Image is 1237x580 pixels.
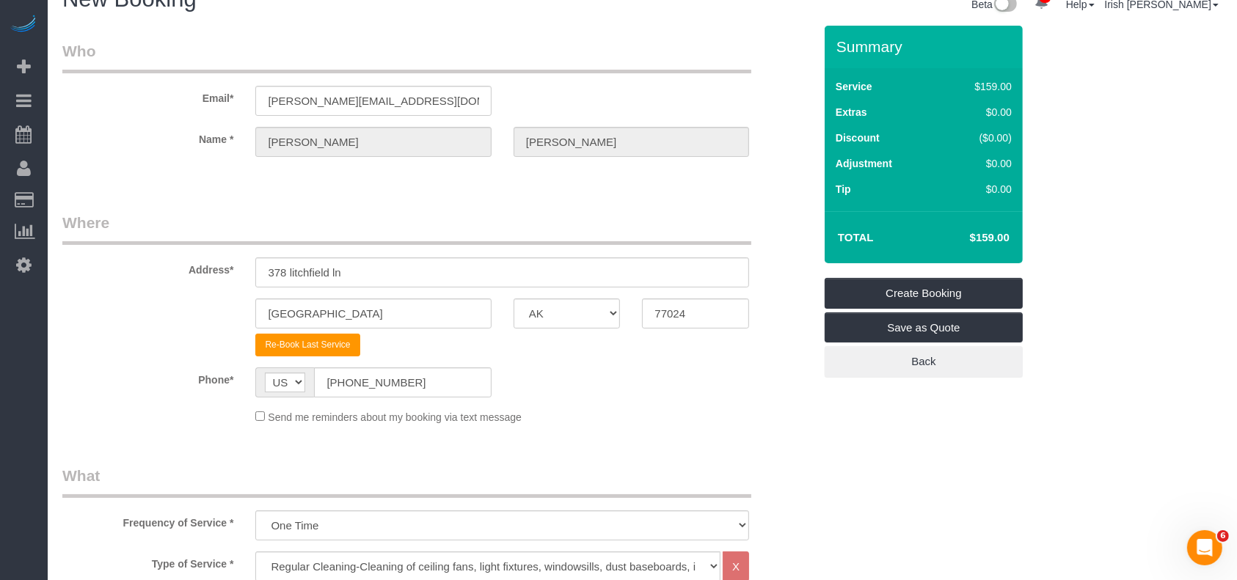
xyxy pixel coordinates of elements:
label: Address* [51,257,244,277]
img: Automaid Logo [9,15,38,35]
label: Email* [51,86,244,106]
label: Discount [836,131,880,145]
label: Adjustment [836,156,892,171]
input: Zip Code* [642,298,749,328]
a: Create Booking [825,278,1023,309]
div: $0.00 [944,156,1012,171]
label: Name * [51,127,244,147]
label: Frequency of Service * [51,510,244,530]
span: 6 [1217,530,1229,542]
span: Send me reminders about my booking via text message [268,411,522,423]
input: First Name* [255,127,491,157]
input: Last Name* [514,127,749,157]
strong: Total [838,231,874,243]
div: $0.00 [944,105,1012,120]
legend: Who [62,40,751,73]
label: Tip [836,182,851,197]
legend: What [62,465,751,498]
a: Save as Quote [825,312,1023,343]
input: Phone* [314,367,491,397]
button: Re-Book Last Service [255,334,360,356]
div: $0.00 [944,182,1012,197]
input: Email* [255,86,491,116]
h4: $159.00 [926,232,1010,244]
input: City* [255,298,491,328]
label: Service [836,79,872,94]
label: Type of Service * [51,551,244,571]
h3: Summary [836,38,1015,55]
label: Extras [836,105,867,120]
div: ($0.00) [944,131,1012,145]
legend: Where [62,212,751,245]
label: Phone* [51,367,244,387]
a: Back [825,346,1023,377]
iframe: Intercom live chat [1187,530,1222,565]
div: $159.00 [944,79,1012,94]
